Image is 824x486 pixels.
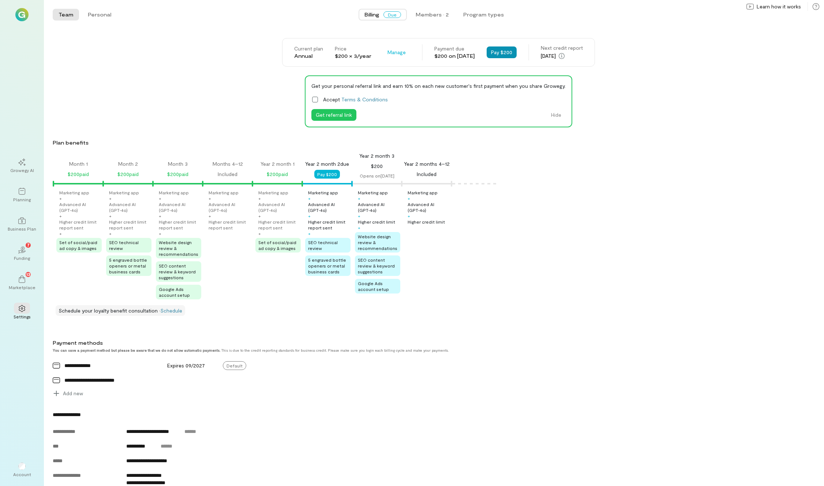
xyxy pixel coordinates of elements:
[109,240,139,251] span: SEO technical review
[53,348,220,352] strong: You can save a payment method but please be aware that we do not allow automatic payments.
[258,240,296,251] span: Set of social/paid ad copy & images
[358,219,395,225] div: Higher credit limit
[387,49,406,56] span: Manage
[258,231,261,236] div: +
[364,11,379,18] span: Billing
[167,362,205,369] span: Expires 09/2027
[209,190,239,195] div: Marketing app
[308,219,351,231] div: Higher credit limit report sent
[59,219,102,231] div: Higher credit limit report sent
[335,52,371,60] div: $200 × 3/year
[209,201,251,213] div: Advanced AI (GPT‑4o)
[159,219,201,231] div: Higher credit limit report sent
[541,52,583,60] div: [DATE]
[358,213,360,219] div: +
[408,195,410,201] div: +
[118,160,138,168] div: Month 2
[358,225,360,231] div: +
[267,170,288,179] div: $200 paid
[408,201,450,213] div: Advanced AI (GPT‑4o)
[9,457,35,483] div: Account
[314,170,340,179] button: Pay $200
[159,195,161,201] div: +
[68,170,89,179] div: $200 paid
[13,197,31,202] div: Planning
[159,287,190,298] span: Google Ads account setup
[383,46,410,58] button: Manage
[404,160,450,168] div: Year 2 months 4–12
[109,195,112,201] div: +
[109,257,147,274] span: 5 engraved bottle openers or metal business cards
[209,213,211,219] div: +
[59,213,62,219] div: +
[311,109,356,121] button: Get referral link
[109,231,112,236] div: +
[9,211,35,238] a: Business Plan
[109,219,151,231] div: Higher credit limit report sent
[13,471,31,477] div: Account
[59,307,160,314] span: Schedule your loyalty benefit consultation ·
[53,139,821,146] div: Plan benefits
[159,201,201,213] div: Advanced AI (GPT‑4o)
[53,9,79,20] button: Team
[305,160,349,168] div: Year 2 month 2 due
[383,11,401,18] span: Due
[294,45,323,52] div: Current plan
[308,195,311,201] div: +
[209,219,251,231] div: Higher credit limit report sent
[434,52,475,60] div: $200 on [DATE]
[14,255,30,261] div: Funding
[360,173,394,179] div: Opens on [DATE]
[9,153,35,179] a: Growegy AI
[547,109,566,121] button: Hide
[8,226,36,232] div: Business Plan
[159,213,161,219] div: +
[358,257,395,274] span: SEO content review & keyword suggestions
[213,160,243,168] div: Months 4–12
[160,307,182,314] a: Schedule
[323,96,388,103] span: Accept
[59,190,89,195] div: Marketing app
[117,170,139,179] div: $200 paid
[359,9,407,20] button: BillingDue
[308,231,311,236] div: +
[308,213,311,219] div: +
[408,190,438,195] div: Marketing app
[487,46,517,58] button: Pay $200
[371,162,383,171] div: $200
[109,190,139,195] div: Marketing app
[408,213,410,219] div: +
[9,240,35,267] a: Funding
[59,195,62,201] div: +
[9,182,35,208] a: Planning
[26,271,30,277] span: 13
[159,190,189,195] div: Marketing app
[335,45,371,52] div: Price
[168,160,188,168] div: Month 3
[63,390,83,397] span: Add new
[341,96,388,102] a: Terms & Conditions
[82,9,117,20] button: Personal
[408,219,445,225] div: Higher credit limit
[9,284,35,290] div: Marketplace
[258,201,301,213] div: Advanced AI (GPT‑4o)
[359,152,394,160] div: Year 2 month 3
[159,263,196,280] span: SEO content review & keyword suggestions
[261,160,295,168] div: Year 2 month 1
[434,45,475,52] div: Payment due
[294,52,323,60] div: Annual
[59,240,97,251] span: Set of social/paid ad copy & images
[258,190,288,195] div: Marketing app
[358,281,389,292] span: Google Ads account setup
[14,314,31,319] div: Settings
[757,3,801,10] span: Learn how it works
[410,9,454,20] button: Members · 2
[308,257,346,274] span: 5 engraved bottle openers or metal business cards
[308,240,338,251] span: SEO technical review
[311,82,566,90] div: Get your personal referral link and earn 10% on each new customer's first payment when you share ...
[109,201,151,213] div: Advanced AI (GPT‑4o)
[358,195,360,201] div: +
[258,213,261,219] div: +
[167,170,188,179] div: $200 paid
